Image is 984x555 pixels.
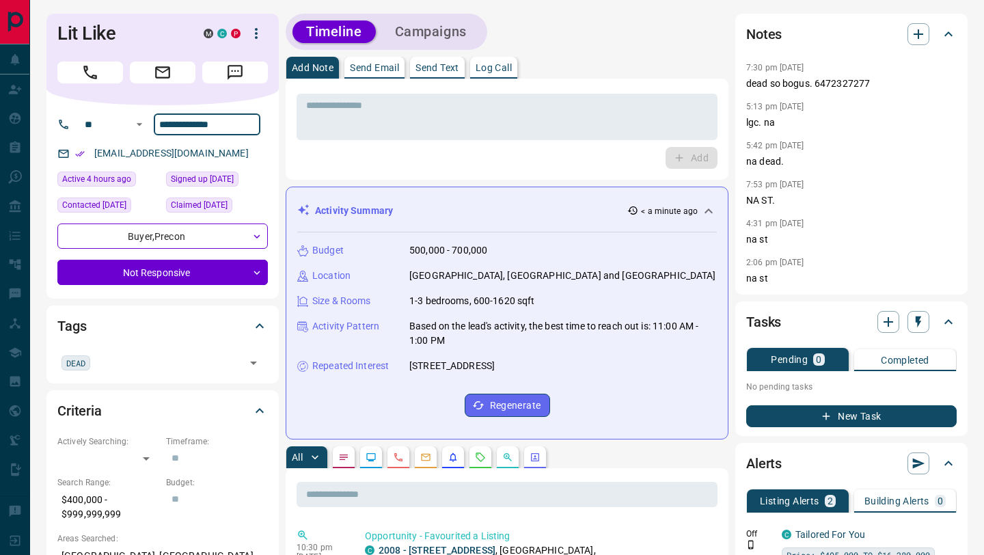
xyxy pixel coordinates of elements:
[381,21,480,43] button: Campaigns
[448,452,459,463] svg: Listing Alerts
[746,271,957,286] p: na st
[166,198,268,217] div: Wed Sep 20 2023
[475,452,486,463] svg: Requests
[66,356,85,370] span: DEAD
[315,204,393,218] p: Activity Summary
[62,198,126,212] span: Contacted [DATE]
[746,116,957,130] p: lgc. na
[312,359,389,373] p: Repeated Interest
[816,355,821,364] p: 0
[57,62,123,83] span: Call
[312,269,351,283] p: Location
[297,198,717,224] div: Activity Summary< a minute ago
[771,355,808,364] p: Pending
[782,530,791,539] div: condos.ca
[746,258,804,267] p: 2:06 pm [DATE]
[409,294,535,308] p: 1-3 bedrooms, 600-1620 sqft
[57,315,86,337] h2: Tags
[57,476,159,489] p: Search Range:
[57,198,159,217] div: Fri Aug 08 2025
[746,452,782,474] h2: Alerts
[795,529,865,540] a: Tailored For You
[94,148,249,159] a: [EMAIL_ADDRESS][DOMAIN_NAME]
[365,545,374,555] div: condos.ca
[746,311,781,333] h2: Tasks
[166,476,268,489] p: Budget:
[415,63,459,72] p: Send Text
[350,63,399,72] p: Send Email
[166,435,268,448] p: Timeframe:
[746,232,957,247] p: na st
[746,18,957,51] div: Notes
[746,447,957,480] div: Alerts
[338,452,349,463] svg: Notes
[746,180,804,189] p: 7:53 pm [DATE]
[746,405,957,427] button: New Task
[409,319,717,348] p: Based on the lead's activity, the best time to reach out is: 11:00 AM - 1:00 PM
[864,496,929,506] p: Building Alerts
[57,23,183,44] h1: Lit Like
[746,540,756,550] svg: Push Notification Only
[828,496,833,506] p: 2
[641,205,698,217] p: < a minute ago
[297,543,344,552] p: 10:30 pm
[57,435,159,448] p: Actively Searching:
[312,294,371,308] p: Size & Rooms
[465,394,550,417] button: Regenerate
[312,243,344,258] p: Budget
[292,63,333,72] p: Add Note
[231,29,241,38] div: property.ca
[292,452,303,462] p: All
[57,400,102,422] h2: Criteria
[365,529,712,543] p: Opportunity - Favourited a Listing
[57,310,268,342] div: Tags
[746,23,782,45] h2: Notes
[393,452,404,463] svg: Calls
[131,116,148,133] button: Open
[171,198,228,212] span: Claimed [DATE]
[130,62,195,83] span: Email
[746,77,957,91] p: dead so bogus. 6472327277
[760,496,819,506] p: Listing Alerts
[420,452,431,463] svg: Emails
[366,452,377,463] svg: Lead Browsing Activity
[746,528,774,540] p: Off
[746,219,804,228] p: 4:31 pm [DATE]
[171,172,234,186] span: Signed up [DATE]
[202,62,268,83] span: Message
[881,355,929,365] p: Completed
[75,149,85,159] svg: Email Verified
[217,29,227,38] div: condos.ca
[57,532,268,545] p: Areas Searched:
[409,269,716,283] p: [GEOGRAPHIC_DATA], [GEOGRAPHIC_DATA] and [GEOGRAPHIC_DATA]
[530,452,541,463] svg: Agent Actions
[746,154,957,169] p: na dead.
[244,353,263,373] button: Open
[746,141,804,150] p: 5:42 pm [DATE]
[57,260,268,285] div: Not Responsive
[746,63,804,72] p: 7:30 pm [DATE]
[166,172,268,191] div: Sat Dec 04 2021
[57,394,268,427] div: Criteria
[746,102,804,111] p: 5:13 pm [DATE]
[746,193,957,208] p: NA ST.
[938,496,943,506] p: 0
[409,243,487,258] p: 500,000 - 700,000
[57,224,268,249] div: Buyer , Precon
[409,359,495,373] p: [STREET_ADDRESS]
[57,172,159,191] div: Fri Aug 15 2025
[746,306,957,338] div: Tasks
[476,63,512,72] p: Log Call
[312,319,379,334] p: Activity Pattern
[746,377,957,397] p: No pending tasks
[57,489,159,526] p: $400,000 - $999,999,999
[204,29,213,38] div: mrloft.ca
[292,21,376,43] button: Timeline
[62,172,131,186] span: Active 4 hours ago
[502,452,513,463] svg: Opportunities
